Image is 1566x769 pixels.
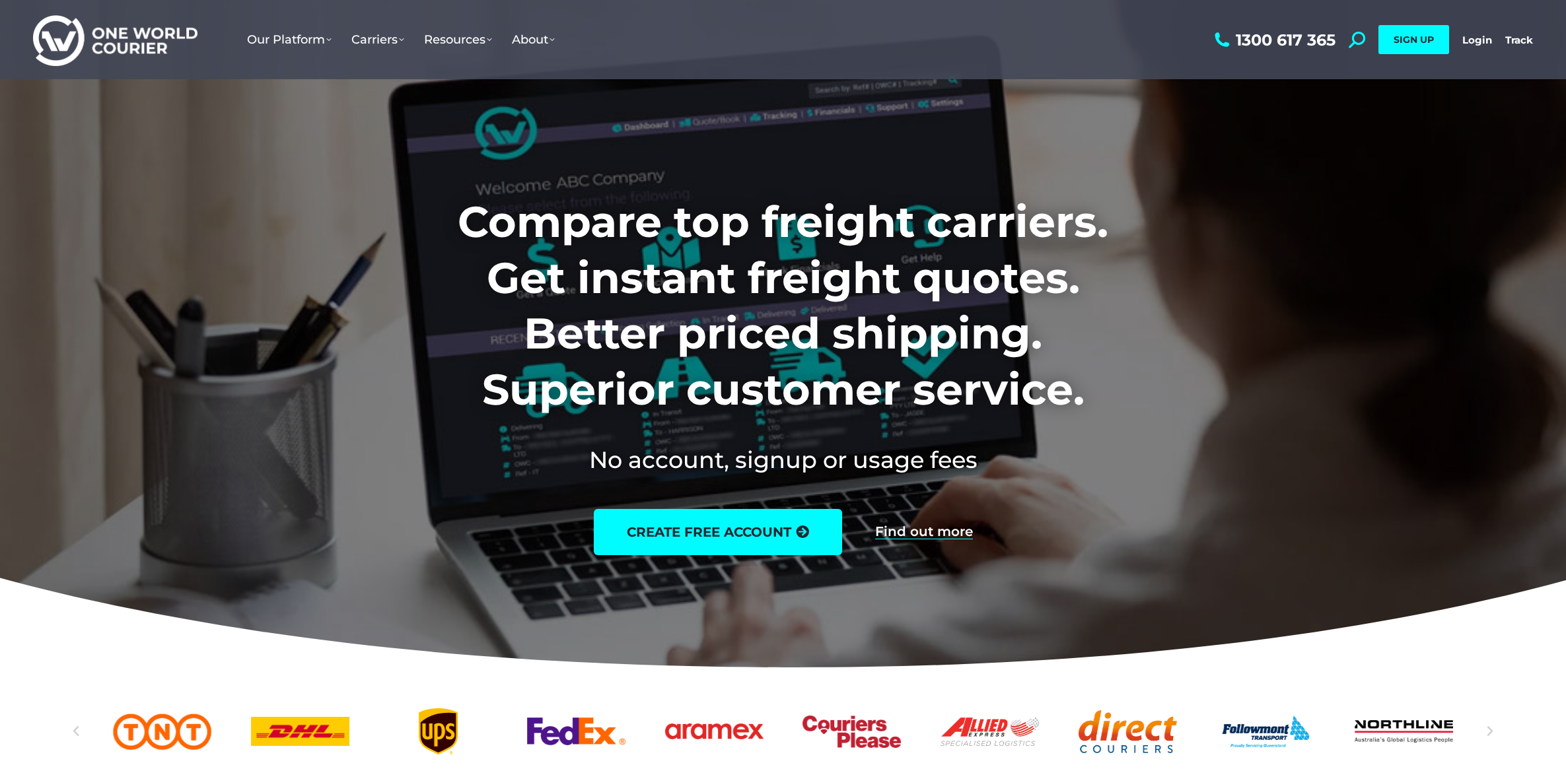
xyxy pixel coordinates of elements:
[527,708,625,754] div: 5 / 25
[1079,708,1177,754] a: Direct Couriers logo
[803,708,902,754] a: Couriers Please logo
[251,708,349,754] a: DHl logo
[389,708,487,754] div: 4 / 25
[512,32,555,47] span: About
[237,19,341,60] a: Our Platform
[113,708,211,754] a: TNT logo Australian freight company
[1217,708,1315,754] a: Followmont transoirt web logo
[351,32,404,47] span: Carriers
[527,708,625,754] a: FedEx logo
[371,444,1195,476] h2: No account, signup or usage fees
[113,708,1453,754] div: Slides
[341,19,414,60] a: Carriers
[1394,34,1434,46] span: SIGN UP
[414,19,502,60] a: Resources
[1217,708,1315,754] div: 10 / 25
[113,708,211,754] div: 2 / 25
[1355,708,1453,754] a: Northline logo
[33,13,197,67] img: One World Courier
[1211,32,1335,48] a: 1300 617 365
[665,708,764,754] div: 6 / 25
[1378,25,1449,54] a: SIGN UP
[502,19,565,60] a: About
[251,708,349,754] div: 3 / 25
[371,194,1195,417] h1: Compare top freight carriers. Get instant freight quotes. Better priced shipping. Superior custom...
[1462,34,1492,46] a: Login
[941,708,1039,754] a: Allied Express logo
[247,32,332,47] span: Our Platform
[665,708,764,754] a: Aramex_logo
[389,708,487,754] a: UPS logo
[803,708,902,754] div: 7 / 25
[1355,708,1453,754] div: 11 / 25
[1505,34,1533,46] a: Track
[1079,708,1177,754] div: 9 / 25
[424,32,492,47] span: Resources
[875,525,973,539] a: Find out more
[941,708,1039,754] div: 8 / 25
[594,509,842,555] a: create free account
